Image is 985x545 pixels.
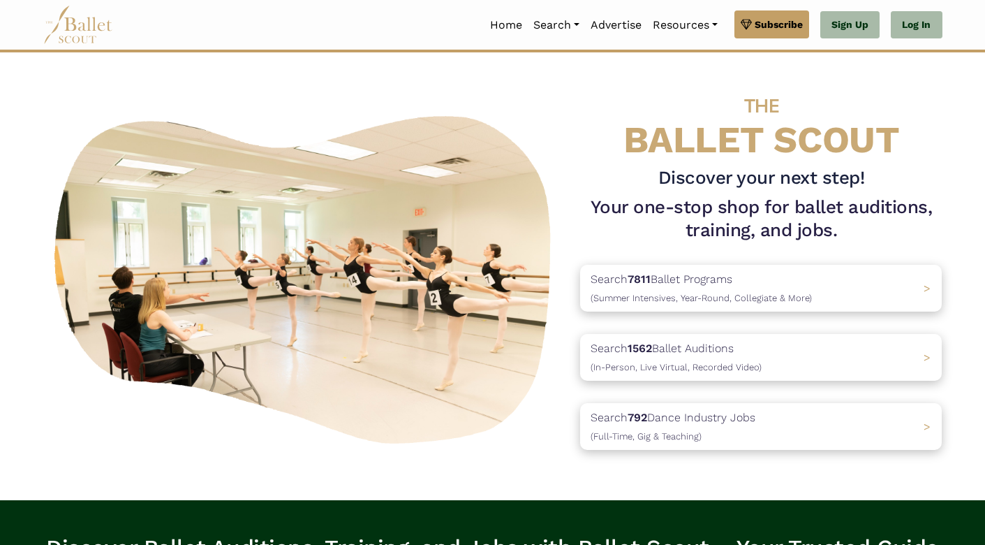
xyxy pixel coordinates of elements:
span: (In-Person, Live Virtual, Recorded Video) [591,362,762,372]
span: Subscribe [755,17,803,32]
a: Log In [891,11,942,39]
span: (Summer Intensives, Year-Round, Collegiate & More) [591,293,812,303]
span: > [924,351,931,364]
a: Search7811Ballet Programs(Summer Intensives, Year-Round, Collegiate & More)> [580,265,942,312]
a: Search [528,10,585,40]
b: 7811 [628,272,651,286]
b: 792 [628,411,647,424]
a: Subscribe [734,10,809,38]
a: Search792Dance Industry Jobs(Full-Time, Gig & Teaching) > [580,403,942,450]
h1: Your one-stop shop for ballet auditions, training, and jobs. [580,196,942,243]
a: Search1562Ballet Auditions(In-Person, Live Virtual, Recorded Video) > [580,334,942,381]
span: > [924,282,931,295]
p: Search Dance Industry Jobs [591,409,755,444]
a: Home [484,10,528,40]
img: gem.svg [741,17,752,32]
b: 1562 [628,342,652,355]
span: > [924,420,931,433]
img: A group of ballerinas talking to each other in a ballet studio [43,101,570,452]
p: Search Ballet Auditions [591,340,762,375]
a: Sign Up [820,11,880,39]
h4: BALLET SCOUT [580,80,942,161]
h3: Discover your next step! [580,166,942,190]
span: THE [744,94,779,117]
a: Resources [647,10,723,40]
p: Search Ballet Programs [591,270,812,306]
span: (Full-Time, Gig & Teaching) [591,431,702,442]
a: Advertise [585,10,647,40]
